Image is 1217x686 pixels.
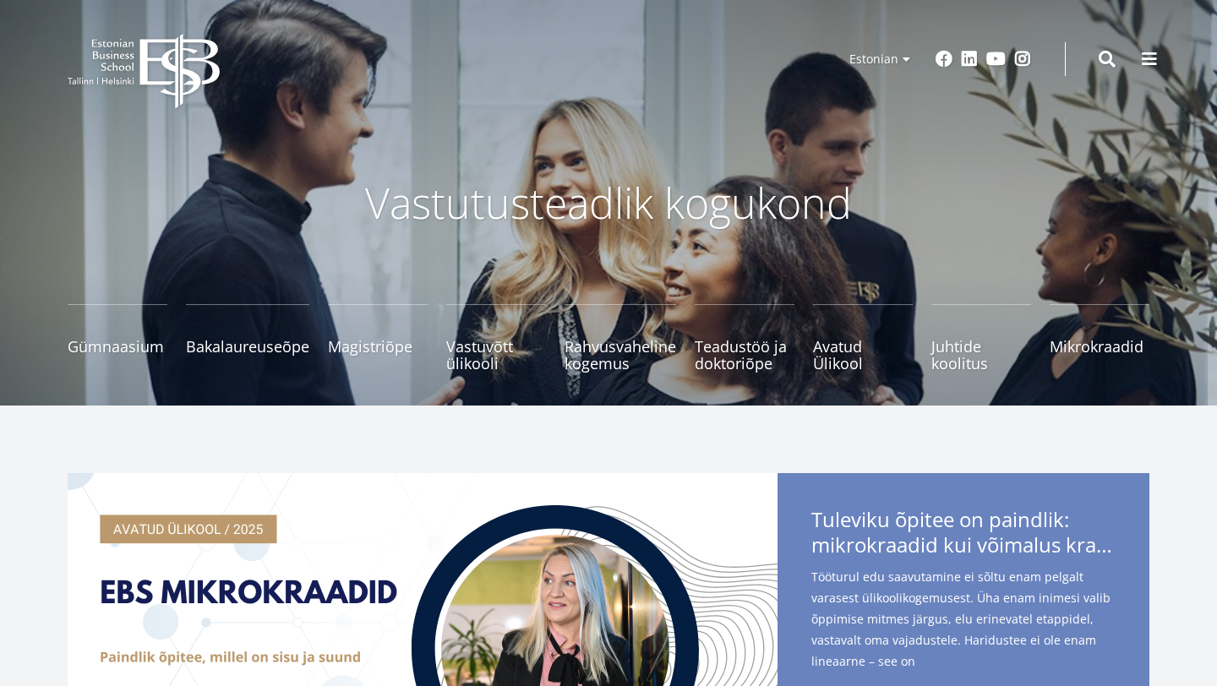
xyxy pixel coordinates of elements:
[186,338,309,355] span: Bakalaureuseõpe
[565,338,676,372] span: Rahvusvaheline kogemus
[695,338,794,372] span: Teadustöö ja doktoriõpe
[68,338,167,355] span: Gümnaasium
[446,304,546,372] a: Vastuvõtt ülikooli
[565,304,676,372] a: Rahvusvaheline kogemus
[811,507,1116,563] span: Tuleviku õpitee on paindlik:
[931,304,1031,372] a: Juhtide koolitus
[68,304,167,372] a: Gümnaasium
[161,177,1056,228] p: Vastutusteadlik kogukond
[446,338,546,372] span: Vastuvõtt ülikooli
[931,338,1031,372] span: Juhtide koolitus
[813,304,913,372] a: Avatud Ülikool
[328,304,428,372] a: Magistriõpe
[186,304,309,372] a: Bakalaureuseõpe
[811,532,1116,558] span: mikrokraadid kui võimalus kraadini jõudmiseks
[813,338,913,372] span: Avatud Ülikool
[1050,304,1149,372] a: Mikrokraadid
[1050,338,1149,355] span: Mikrokraadid
[936,51,952,68] a: Facebook
[986,51,1006,68] a: Youtube
[328,338,428,355] span: Magistriõpe
[1014,51,1031,68] a: Instagram
[961,51,978,68] a: Linkedin
[695,304,794,372] a: Teadustöö ja doktoriõpe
